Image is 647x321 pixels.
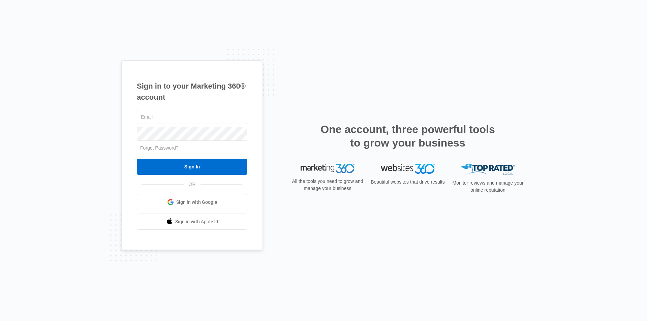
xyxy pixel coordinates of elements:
[137,159,247,175] input: Sign In
[140,145,179,151] a: Forgot Password?
[176,199,217,206] span: Sign in with Google
[175,218,218,225] span: Sign in with Apple Id
[184,181,201,188] span: OR
[370,179,445,186] p: Beautiful websites that drive results
[137,194,247,210] a: Sign in with Google
[381,164,435,173] img: Websites 360
[290,178,365,192] p: All the tools you need to grow and manage your business
[137,214,247,230] a: Sign in with Apple Id
[301,164,355,173] img: Marketing 360
[137,110,247,124] input: Email
[318,123,497,150] h2: One account, three powerful tools to grow your business
[450,180,526,194] p: Monitor reviews and manage your online reputation
[461,164,515,175] img: Top Rated Local
[137,81,247,103] h1: Sign in to your Marketing 360® account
